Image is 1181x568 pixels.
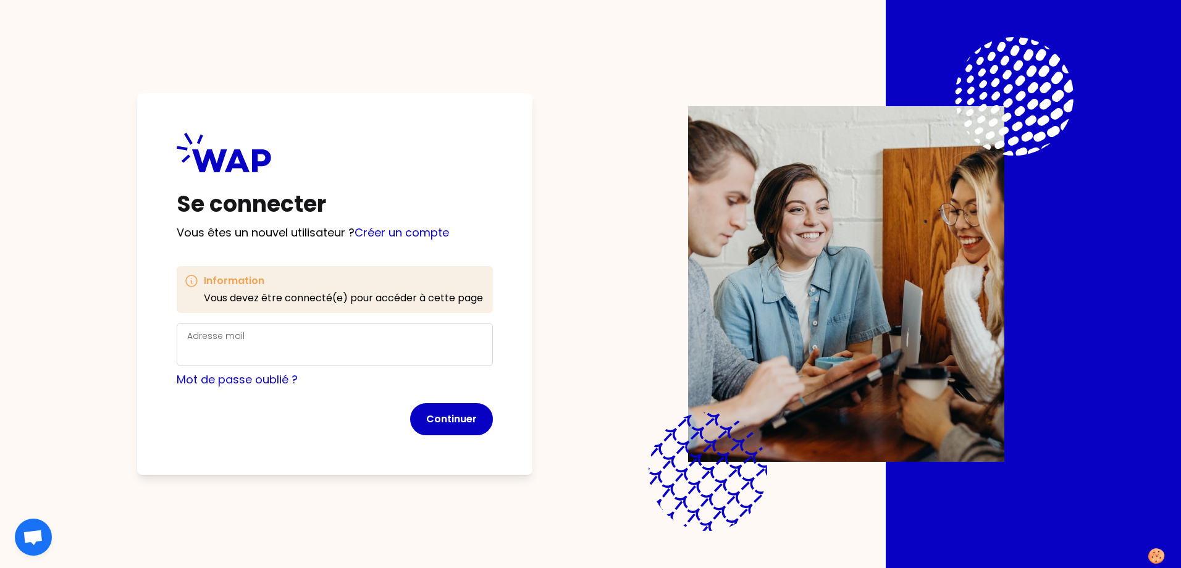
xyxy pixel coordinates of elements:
[187,330,245,342] label: Adresse mail
[15,519,52,556] a: Ouvrir le chat
[204,274,483,288] h3: Information
[177,224,493,241] p: Vous êtes un nouvel utilisateur ?
[688,106,1004,462] img: Description
[355,225,449,240] a: Créer un compte
[177,192,493,217] h1: Se connecter
[410,403,493,435] button: Continuer
[204,291,483,306] p: Vous devez être connecté(e) pour accéder à cette page
[177,372,298,387] a: Mot de passe oublié ?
